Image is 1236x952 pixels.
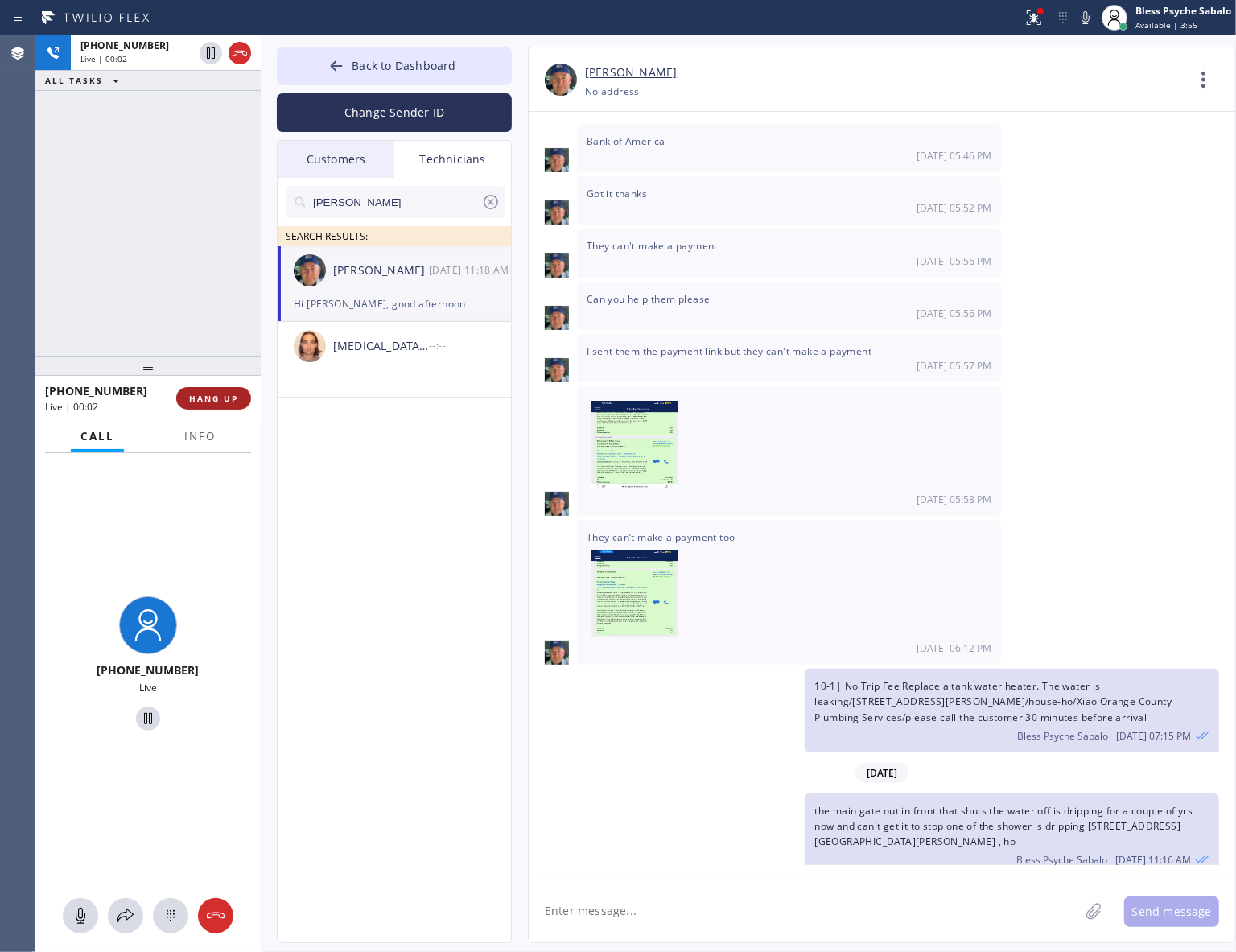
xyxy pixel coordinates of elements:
[1135,19,1197,31] span: Available | 3:55
[1135,4,1231,18] div: Bless Psyche Sabalo
[229,42,251,64] button: Hang up
[1124,896,1219,927] button: Send message
[80,53,127,64] span: Live | 00:02
[591,401,678,497] img: ME9dfeb57d49cc25f9f756677dc6a9eeaf
[277,47,512,85] button: Back to Dashboard
[294,295,495,313] div: Hi [PERSON_NAME], good afternoon
[585,64,677,82] a: [PERSON_NAME]
[577,282,1001,330] div: 08/22/2025 9:56 AM
[585,82,640,101] div: No address
[545,492,569,516] img: eb1005bbae17aab9b5e109a2067821b9.jpg
[917,254,991,268] span: [DATE] 05:56 PM
[429,336,513,355] div: --:--
[545,64,577,96] img: eb1005bbae17aab9b5e109a2067821b9.jpg
[577,386,1001,516] div: 08/22/2025 9:58 AM
[917,149,991,163] span: [DATE] 05:46 PM
[139,681,157,694] span: Live
[45,75,103,86] span: ALL TASKS
[587,187,647,200] span: Got it thanks
[71,421,124,452] button: Call
[814,804,1193,848] span: the main gate out in front that shuts the water off is dripping for a couple of yrs now and can't...
[591,550,678,646] img: ME964d79819c5e6fcc5234502a29751fe7
[1017,729,1108,743] span: Bless Psyche Sabalo
[108,898,143,933] button: Open directory
[189,393,238,404] span: HANG UP
[587,344,871,358] span: I sent them the payment link but they can't make a payment
[1074,6,1097,29] button: Mute
[577,229,1001,277] div: 08/22/2025 9:56 AM
[352,58,455,73] span: Back to Dashboard
[917,359,991,373] span: [DATE] 05:57 PM
[577,334,1001,382] div: 08/22/2025 9:57 AM
[184,429,216,443] span: Info
[917,201,991,215] span: [DATE] 05:52 PM
[805,669,1219,752] div: 08/23/2025 9:15 AM
[545,641,569,665] img: eb1005bbae17aab9b5e109a2067821b9.jpg
[286,229,368,243] span: SEARCH RESULTS:
[136,707,160,731] button: Hold Customer
[429,261,513,279] div: 08/28/2025 9:18 AM
[45,383,147,398] span: [PHONE_NUMBER]
[277,93,512,132] button: Change Sender ID
[855,763,908,783] span: [DATE]
[545,148,569,172] img: eb1005bbae17aab9b5e109a2067821b9.jpg
[545,200,569,225] img: eb1005bbae17aab9b5e109a2067821b9.jpg
[805,793,1219,877] div: 08/28/2025 9:16 AM
[294,254,326,286] img: eb1005bbae17aab9b5e109a2067821b9.jpg
[917,307,991,320] span: [DATE] 05:56 PM
[814,679,1172,723] span: 10-1| No Trip Fee Replace a tank water heater. The water is leaking/[STREET_ADDRESS][PERSON_NAME]...
[577,520,1001,665] div: 08/22/2025 9:12 AM
[577,124,1001,172] div: 08/22/2025 9:46 AM
[198,898,233,933] button: Hang up
[97,662,200,678] span: [PHONE_NUMBER]
[333,262,429,280] div: [PERSON_NAME]
[577,176,1001,225] div: 08/22/2025 9:52 AM
[63,898,98,933] button: Mute
[1016,853,1107,867] span: Bless Psyche Sabalo
[917,492,991,506] span: [DATE] 05:58 PM
[278,141,394,178] div: Customers
[80,429,114,443] span: Call
[545,306,569,330] img: eb1005bbae17aab9b5e109a2067821b9.jpg
[587,530,991,641] span: They can’t make a payment too
[587,292,711,306] span: Can you help them please
[545,358,569,382] img: eb1005bbae17aab9b5e109a2067821b9.jpg
[394,141,511,178] div: Technicians
[175,421,225,452] button: Info
[200,42,222,64] button: Hold Customer
[917,641,991,655] span: [DATE] 06:12 PM
[35,71,135,90] button: ALL TASKS
[545,253,569,278] img: eb1005bbae17aab9b5e109a2067821b9.jpg
[80,39,169,52] span: [PHONE_NUMBER]
[1115,853,1191,867] span: [DATE] 11:16 AM
[311,186,481,218] input: Search
[587,134,665,148] span: Bank of America
[176,387,251,410] button: HANG UP
[294,330,326,362] img: eff55f430635bf91b660d0279fd4eee9.jpg
[153,898,188,933] button: Open dialpad
[45,400,98,414] span: Live | 00:02
[587,239,718,253] span: They can't make a payment
[333,337,429,356] div: [MEDICAL_DATA][PERSON_NAME]
[1116,729,1191,743] span: [DATE] 07:15 PM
